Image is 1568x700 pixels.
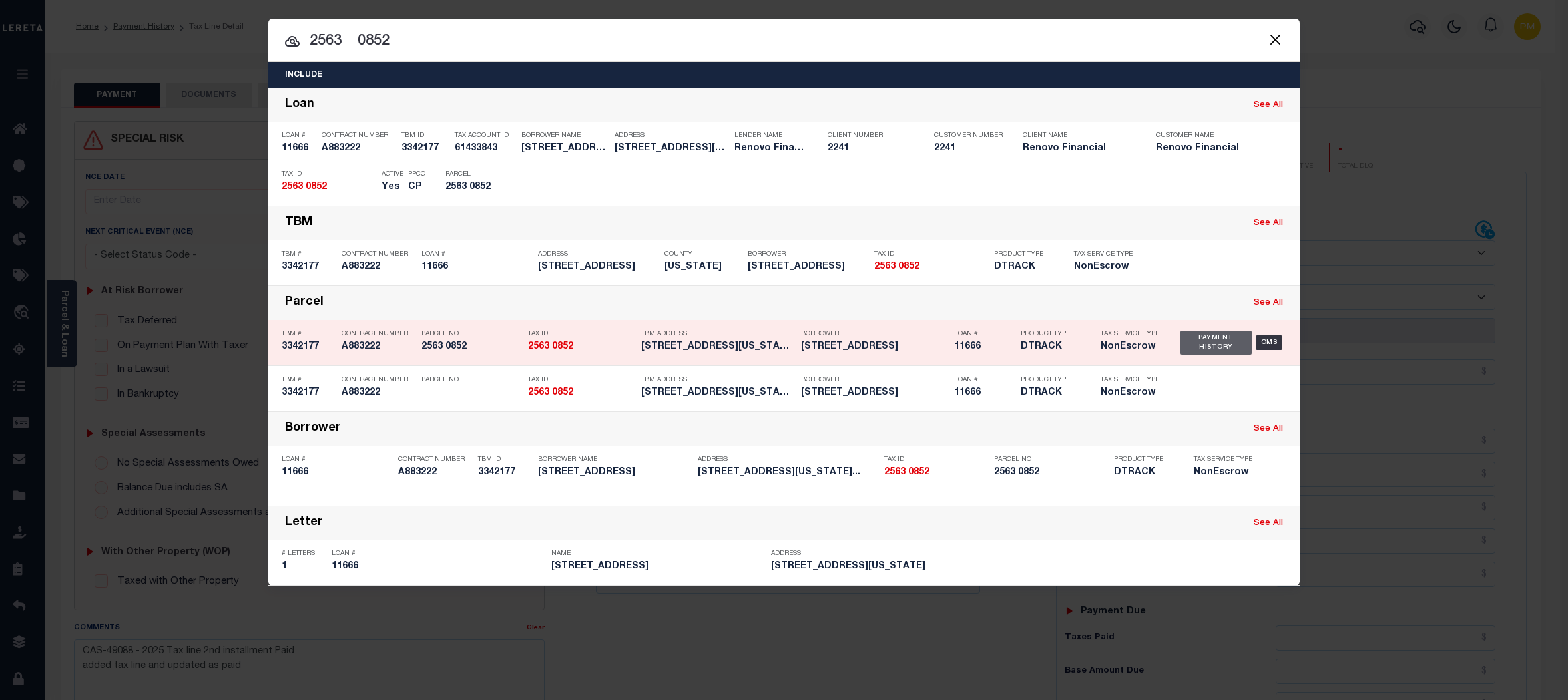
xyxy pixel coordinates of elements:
[1021,341,1081,353] h5: DTRACK
[332,561,545,572] h5: 11666
[748,250,868,258] p: Borrower
[421,341,521,353] h5: 2563 0852
[528,330,635,338] p: Tax ID
[342,250,415,258] p: Contract Number
[282,250,335,258] p: TBM #
[282,262,335,273] h5: 3342177
[342,387,415,399] h5: A883222
[874,262,919,271] strong: 2563 0852
[282,456,392,464] p: Loan #
[445,182,505,193] h5: 2563 0852
[398,456,471,464] p: Contract Number
[1254,519,1283,528] a: See All
[1114,456,1174,464] p: Product Type
[954,376,1014,384] p: Loan #
[322,143,395,154] h5: A883222
[528,341,635,353] h5: 2563 0852
[994,262,1054,273] h5: DTRACK
[664,250,741,258] p: County
[382,170,403,178] p: Active
[332,550,545,558] p: Loan #
[342,341,415,353] h5: A883222
[934,132,1003,140] p: Customer Number
[734,143,808,154] h5: Renovo Financial
[1180,331,1252,355] div: Payment History
[268,62,339,88] button: Include
[884,467,987,478] h5: 2563 0852
[1101,387,1161,399] h5: NonEscrow
[874,250,987,258] p: Tax ID
[282,143,315,154] h5: 11666
[1156,132,1269,140] p: Customer Name
[1194,467,1260,478] h5: NonEscrow
[551,561,764,572] h5: 2460 ONTARIO RD NW L.L.C.
[285,98,314,113] div: Loan
[421,250,531,258] p: Loan #
[1156,143,1269,154] h5: Renovo Financial
[828,132,914,140] p: Client Number
[1114,467,1174,478] h5: DTRACK
[538,250,658,258] p: Address
[282,182,327,192] strong: 2563 0852
[478,456,531,464] p: TBM ID
[538,456,691,464] p: Borrower Name
[1101,376,1161,384] p: Tax Service Type
[285,216,312,231] div: TBM
[282,387,335,399] h5: 3342177
[455,143,515,154] h5: 61433843
[1101,341,1161,353] h5: NonEscrow
[801,376,947,384] p: Borrower
[1074,262,1141,273] h5: NonEscrow
[528,388,573,397] strong: 2563 0852
[282,170,375,178] p: Tax ID
[801,387,947,399] h5: 2460 ONTARIO RD NW L.L.C.
[1266,31,1284,48] button: Close
[342,376,415,384] p: Contract Number
[994,467,1107,478] h5: 2563 0852
[884,468,929,477] strong: 2563 0852
[322,132,395,140] p: Contract Number
[521,132,608,140] p: Borrower Name
[828,143,914,154] h5: 2241
[551,550,764,558] p: Name
[748,262,868,273] h5: 2460 ONTARIO RD NW L.L.C.
[1021,330,1081,338] p: Product Type
[1254,101,1283,110] a: See All
[1101,330,1161,338] p: Tax Service Type
[528,387,635,399] h5: 2563 0852
[421,376,521,384] p: Parcel No
[994,250,1054,258] p: Product Type
[954,341,1014,353] h5: 11666
[421,262,531,273] h5: 11666
[342,262,415,273] h5: A883222
[884,456,987,464] p: Tax ID
[478,467,531,478] h5: 3342177
[954,330,1014,338] p: Loan #
[771,561,984,572] h5: 1314 North Carolina Ave NE
[954,387,1014,399] h5: 11666
[1021,387,1081,399] h5: DTRACK
[1256,335,1283,350] div: OMS
[282,467,392,478] h5: 11666
[1021,376,1081,384] p: Product Type
[664,262,741,273] h5: District of Columbia
[698,456,878,464] p: Address
[282,376,335,384] p: TBM #
[285,295,324,311] div: Parcel
[698,467,878,478] h5: 2460 Ontario Road NW Washington...
[538,467,691,478] h5: 2460 ONTARIO RD NW L.L.C.
[874,262,987,273] h5: 2563 0852
[934,143,1001,154] h5: 2241
[528,342,573,351] strong: 2563 0852
[734,132,808,140] p: Lender Name
[282,550,325,558] p: # Letters
[801,341,947,353] h5: 2460 ONTARIO RD NW L.L.C.
[641,387,794,399] h5: 2460 Ontario Road NW Washington...
[421,330,521,338] p: Parcel No
[994,456,1107,464] p: Parcel No
[1023,143,1136,154] h5: Renovo Financial
[615,132,728,140] p: Address
[1074,250,1141,258] p: Tax Service Type
[401,132,448,140] p: TBM ID
[282,341,335,353] h5: 3342177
